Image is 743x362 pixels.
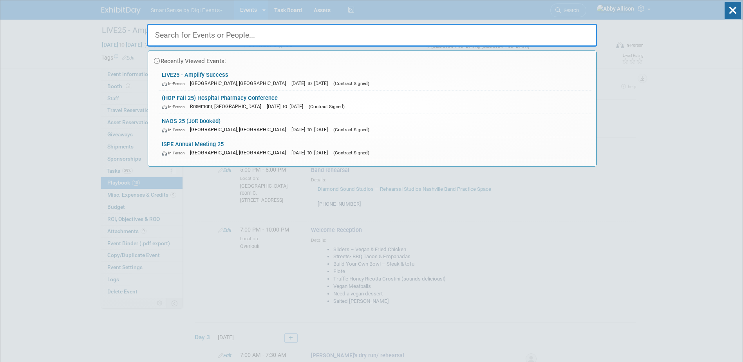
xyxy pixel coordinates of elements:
[162,104,188,109] span: In-Person
[333,81,369,86] span: (Contract Signed)
[333,150,369,156] span: (Contract Signed)
[162,150,188,156] span: In-Person
[162,81,188,86] span: In-Person
[162,127,188,132] span: In-Person
[291,150,332,156] span: [DATE] to [DATE]
[190,103,265,109] span: Rosemont, [GEOGRAPHIC_DATA]
[190,127,290,132] span: [GEOGRAPHIC_DATA], [GEOGRAPHIC_DATA]
[158,137,592,160] a: ISPE Annual Meeting 25 In-Person [GEOGRAPHIC_DATA], [GEOGRAPHIC_DATA] [DATE] to [DATE] (Contract ...
[190,80,290,86] span: [GEOGRAPHIC_DATA], [GEOGRAPHIC_DATA]
[309,104,345,109] span: (Contract Signed)
[158,114,592,137] a: NACS 25 (Jolt booked) In-Person [GEOGRAPHIC_DATA], [GEOGRAPHIC_DATA] [DATE] to [DATE] (Contract S...
[291,127,332,132] span: [DATE] to [DATE]
[158,68,592,90] a: LIVE25 - Amplify Success In-Person [GEOGRAPHIC_DATA], [GEOGRAPHIC_DATA] [DATE] to [DATE] (Contrac...
[147,24,597,47] input: Search for Events or People...
[152,51,592,68] div: Recently Viewed Events:
[190,150,290,156] span: [GEOGRAPHIC_DATA], [GEOGRAPHIC_DATA]
[333,127,369,132] span: (Contract Signed)
[158,91,592,114] a: (HCP Fall 25) Hospital Pharmacy Conference In-Person Rosemont, [GEOGRAPHIC_DATA] [DATE] to [DATE]...
[291,80,332,86] span: [DATE] to [DATE]
[267,103,307,109] span: [DATE] to [DATE]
